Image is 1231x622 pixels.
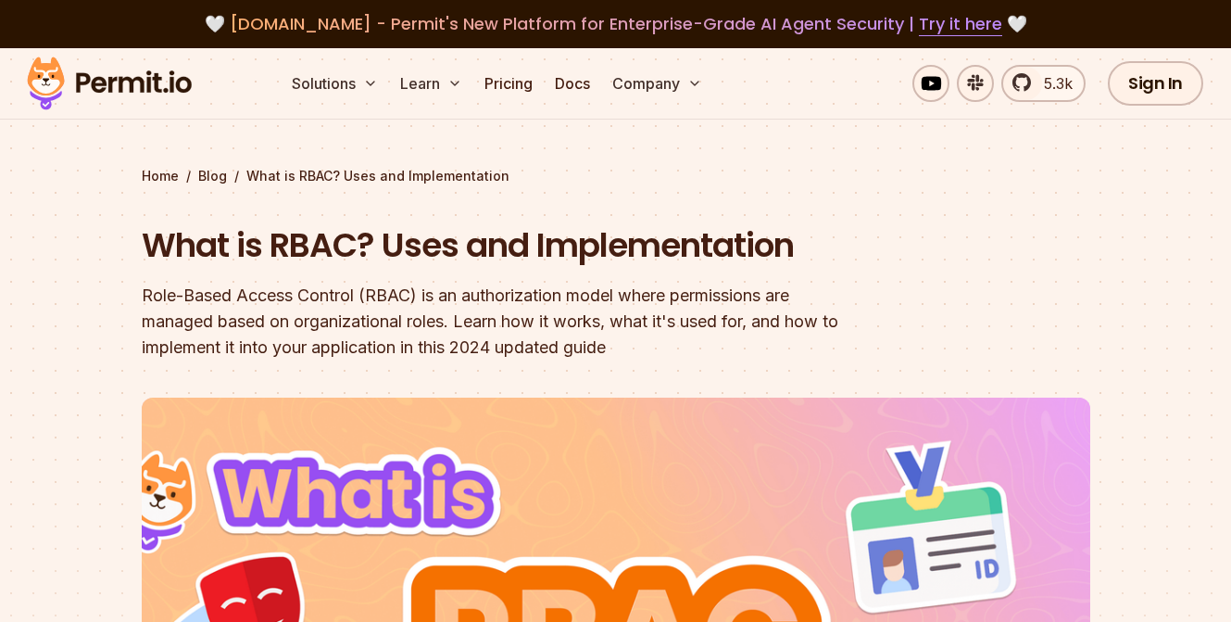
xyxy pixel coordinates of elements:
a: Blog [198,167,227,185]
div: Role-Based Access Control (RBAC) is an authorization model where permissions are managed based on... [142,283,853,361]
div: 🤍 🤍 [44,11,1187,37]
button: Company [605,65,710,102]
div: / / [142,167,1090,185]
a: Sign In [1108,61,1203,106]
a: Docs [547,65,597,102]
span: 5.3k [1033,72,1073,95]
button: Solutions [284,65,385,102]
img: Permit logo [19,52,200,115]
span: [DOMAIN_NAME] - Permit's New Platform for Enterprise-Grade AI Agent Security | [230,12,1002,35]
a: Try it here [919,12,1002,36]
button: Learn [393,65,470,102]
a: Pricing [477,65,540,102]
a: Home [142,167,179,185]
h1: What is RBAC? Uses and Implementation [142,222,853,269]
a: 5.3k [1001,65,1086,102]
